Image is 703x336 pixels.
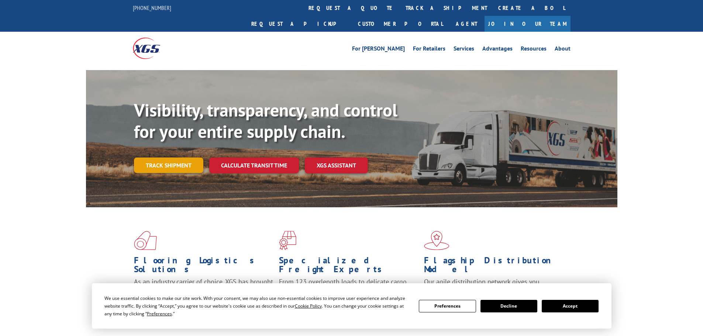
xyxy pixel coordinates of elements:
[134,231,157,250] img: xgs-icon-total-supply-chain-intelligence-red
[352,16,448,32] a: Customer Portal
[482,46,513,54] a: Advantages
[134,277,273,304] span: As an industry carrier of choice, XGS has brought innovation and dedication to flooring logistics...
[485,16,571,32] a: Join Our Team
[147,311,172,317] span: Preferences
[104,294,410,318] div: We use essential cookies to make our site work. With your consent, we may also use non-essential ...
[352,46,405,54] a: For [PERSON_NAME]
[424,277,560,295] span: Our agile distribution network gives you nationwide inventory management on demand.
[92,283,611,329] div: Cookie Consent Prompt
[279,256,418,277] h1: Specialized Freight Experts
[555,46,571,54] a: About
[134,98,397,143] b: Visibility, transparency, and control for your entire supply chain.
[413,46,445,54] a: For Retailers
[279,277,418,310] p: From 123 overlength loads to delicate cargo, our experienced staff knows the best way to move you...
[542,300,599,312] button: Accept
[424,231,449,250] img: xgs-icon-flagship-distribution-model-red
[305,157,368,173] a: XGS ASSISTANT
[448,16,485,32] a: Agent
[134,256,273,277] h1: Flooring Logistics Solutions
[454,46,474,54] a: Services
[424,256,564,277] h1: Flagship Distribution Model
[419,300,476,312] button: Preferences
[480,300,537,312] button: Decline
[279,231,296,250] img: xgs-icon-focused-on-flooring-red
[521,46,547,54] a: Resources
[133,4,171,11] a: [PHONE_NUMBER]
[209,157,299,173] a: Calculate transit time
[246,16,352,32] a: Request a pickup
[295,303,322,309] span: Cookie Policy
[134,157,203,173] a: Track shipment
